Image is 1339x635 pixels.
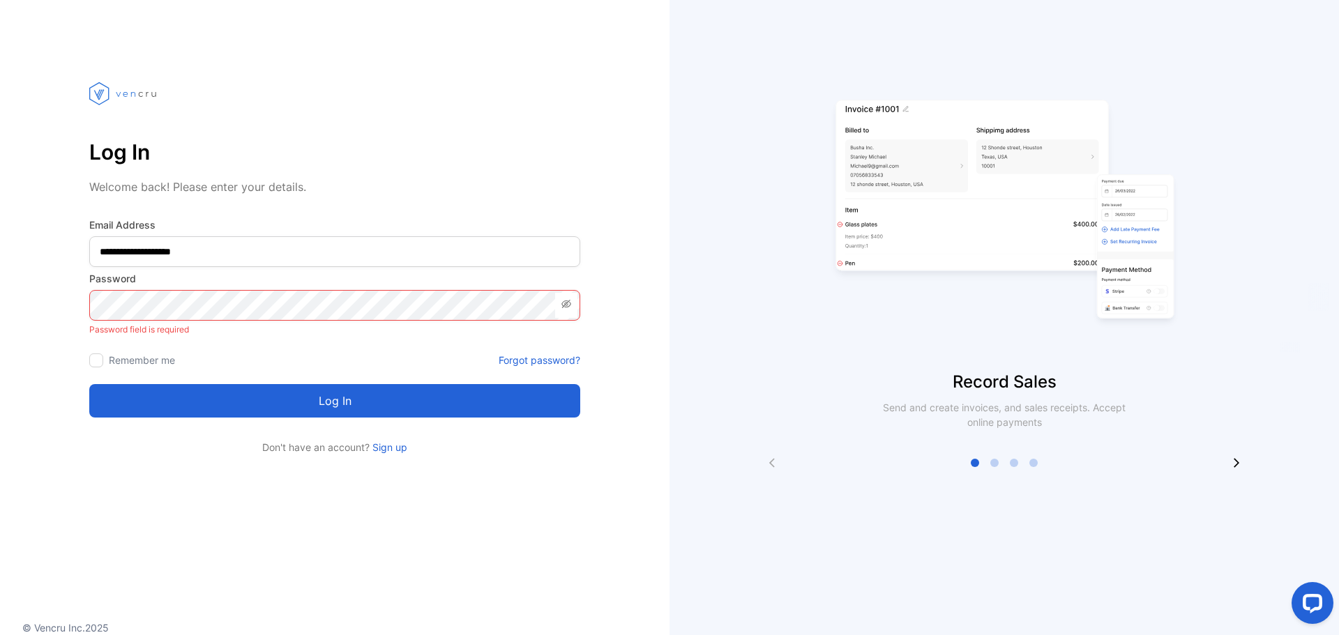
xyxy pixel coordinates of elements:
label: Email Address [89,217,580,232]
img: slider image [830,56,1179,369]
p: Password field is required [89,321,580,339]
p: Welcome back! Please enter your details. [89,178,580,195]
label: Password [89,271,580,286]
button: Log in [89,384,580,418]
iframe: LiveChat chat widget [1280,576,1339,635]
p: Record Sales [669,369,1339,395]
img: vencru logo [89,56,159,131]
a: Forgot password? [499,353,580,367]
label: Remember me [109,354,175,366]
a: Sign up [370,441,407,453]
p: Log In [89,135,580,169]
p: Don't have an account? [89,440,580,454]
p: Send and create invoices, and sales receipts. Accept online payments [870,400,1138,429]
